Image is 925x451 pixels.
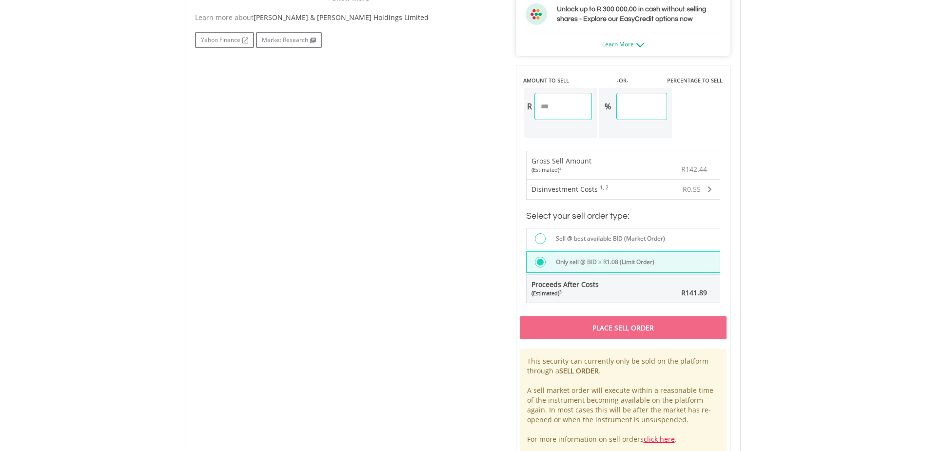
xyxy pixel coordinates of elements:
a: Yahoo Finance [195,32,254,48]
b: SELL ORDER [559,366,599,375]
a: Learn More [602,40,644,48]
sup: 3 [559,165,562,171]
span: R0.55 [683,184,701,194]
div: (Estimated) [531,289,599,297]
div: (Estimated) [531,166,591,174]
label: Sell @ best available BID (Market Order) [550,233,665,244]
div: % [599,93,616,120]
span: [PERSON_NAME] & [PERSON_NAME] Holdings Limited [254,13,429,22]
div: Gross Sell Amount [531,156,591,174]
span: Disinvestment Costs [531,184,598,194]
label: Only sell @ BID ≥ R1.08 (Limit Order) [550,257,654,267]
div: Place Sell Order [520,316,727,339]
label: -OR- [617,77,629,84]
h3: Select your sell order type: [526,209,720,223]
label: AMOUNT TO SELL [523,77,569,84]
a: click here [644,434,675,444]
label: PERCENTAGE TO SELL [667,77,723,84]
span: R142.44 [681,164,707,174]
a: Market Research [256,32,322,48]
img: ec-flower.svg [526,3,547,25]
h3: Unlock up to R 300 000.00 in cash without selling shares - Explore our EasyCredit options now [557,4,721,24]
span: R141.89 [681,288,707,297]
sup: 1, 2 [600,184,609,191]
div: R [524,93,534,120]
img: ec-arrow-down.png [636,43,644,47]
div: Learn more about [195,13,501,22]
span: Proceeds After Costs [531,280,599,297]
sup: 3 [559,289,562,294]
